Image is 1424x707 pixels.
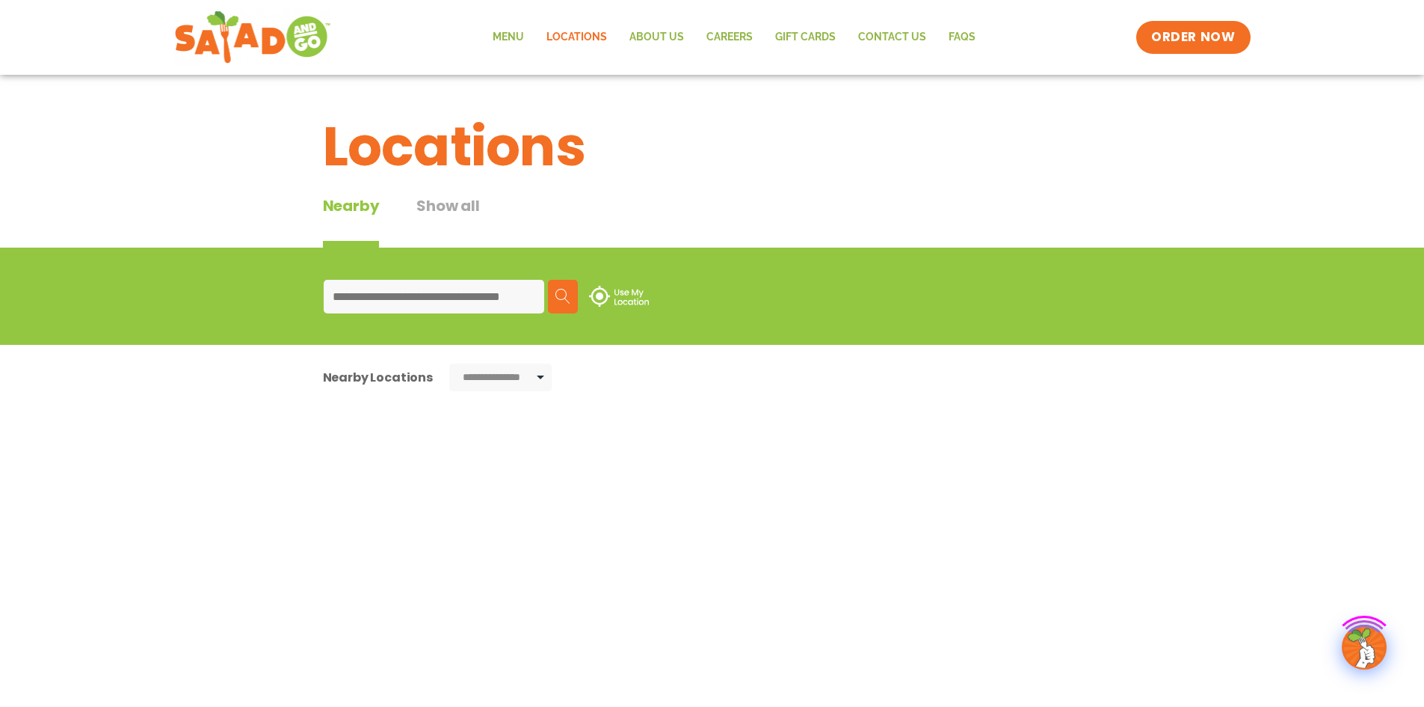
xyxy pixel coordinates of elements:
a: Contact Us [847,20,937,55]
h1: Locations [323,106,1102,187]
img: search.svg [555,289,570,304]
nav: Menu [481,20,987,55]
button: Show all [416,195,479,248]
a: Menu [481,20,535,55]
img: use-location.svg [589,286,649,307]
div: Nearby Locations [323,368,433,387]
a: GIFT CARDS [764,20,847,55]
div: Tabbed content [323,195,517,248]
a: Careers [695,20,764,55]
img: new-SAG-logo-768×292 [174,7,332,67]
span: ORDER NOW [1151,28,1235,46]
div: Nearby [323,195,380,248]
a: ORDER NOW [1136,21,1250,54]
a: FAQs [937,20,987,55]
a: About Us [618,20,695,55]
a: Locations [535,20,618,55]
